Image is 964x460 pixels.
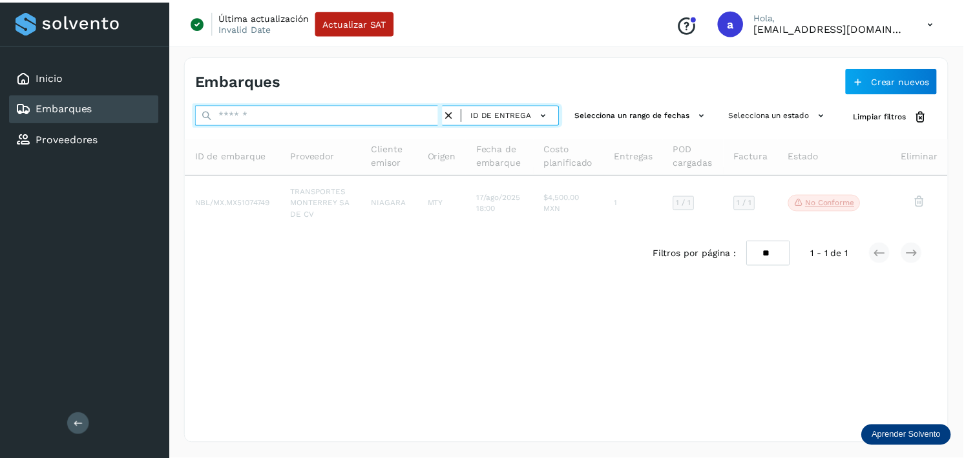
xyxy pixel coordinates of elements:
button: Selecciona un estado [731,104,842,125]
span: Factura [742,149,776,163]
div: Embarques [9,94,160,122]
a: Embarques [36,101,93,114]
span: ID de embarque [197,149,269,163]
p: No conforme [814,198,864,207]
span: Filtros por página : [660,246,744,260]
span: Eliminar [911,149,948,163]
span: ID de entrega [476,108,537,120]
button: Limpiar filtros [852,104,948,128]
div: Aprender Solvento [871,426,961,447]
p: Última actualización [221,10,312,22]
span: Proveedor [293,149,338,163]
div: Proveedores [9,125,160,153]
span: Limpiar filtros [863,110,916,121]
td: NIAGARA [365,175,423,230]
button: ID de entrega [472,105,560,124]
td: MTY [422,175,471,230]
a: Proveedores [36,132,99,145]
td: TRANSPORTES MONTERREY SA DE CV [283,175,365,230]
p: alejperez@niagarawater.com [762,21,917,34]
a: Inicio [36,70,63,83]
span: Cliente emisor [375,142,412,169]
span: Origen [432,149,461,163]
span: 1 / 1 [684,199,698,206]
p: Invalid Date [221,22,274,34]
td: $4,500.00 MXN [540,175,611,230]
span: Fecha de embarque [481,142,529,169]
span: Entregas [621,149,660,163]
p: Aprender Solvento [881,432,951,442]
span: 1 / 1 [745,199,760,206]
span: Crear nuevos [881,75,939,85]
button: Selecciona un rango de fechas [576,104,721,125]
button: Actualizar SAT [319,10,398,34]
span: 1 - 1 de 1 [819,246,857,260]
span: Actualizar SAT [326,17,390,26]
h4: Embarques [197,71,284,90]
div: Inicio [9,63,160,91]
span: 17/ago/2025 18:00 [481,192,526,213]
td: 1 [611,175,670,230]
span: Costo planificado [550,142,600,169]
span: POD cargadas [680,142,721,169]
p: Hola, [762,10,917,21]
span: NBL/MX.MX51074749 [197,198,273,207]
button: Crear nuevos [854,66,948,94]
span: Estado [797,149,827,163]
